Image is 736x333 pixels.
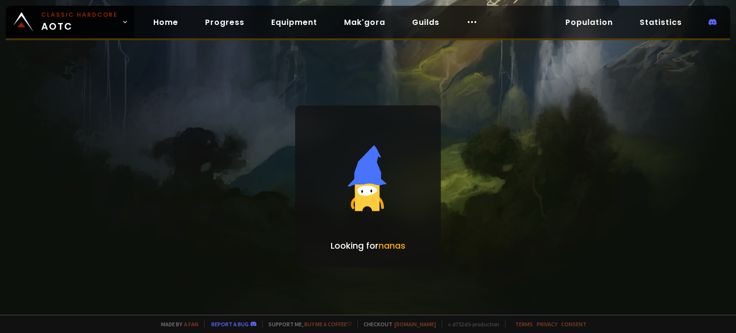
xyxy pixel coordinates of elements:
a: Equipment [264,12,325,32]
a: Home [146,12,186,32]
a: Classic HardcoreAOTC [6,6,134,38]
span: AOTC [41,11,118,34]
a: a fan [184,321,198,328]
a: [DOMAIN_NAME] [394,321,436,328]
a: Mak'gora [336,12,393,32]
a: Privacy [537,321,557,328]
a: Statistics [632,12,690,32]
span: Support me, [262,321,352,328]
a: Buy me a coffee [304,321,352,328]
span: Made by [155,321,198,328]
a: Report a bug [211,321,249,328]
a: Terms [515,321,533,328]
small: Classic Hardcore [41,11,118,19]
span: nanas [379,240,405,252]
a: Population [558,12,621,32]
a: Consent [561,321,586,328]
span: Checkout [357,321,436,328]
p: Looking for [331,239,405,252]
span: v. d752d5 - production [442,321,499,328]
a: Guilds [404,12,447,32]
a: Progress [197,12,252,32]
